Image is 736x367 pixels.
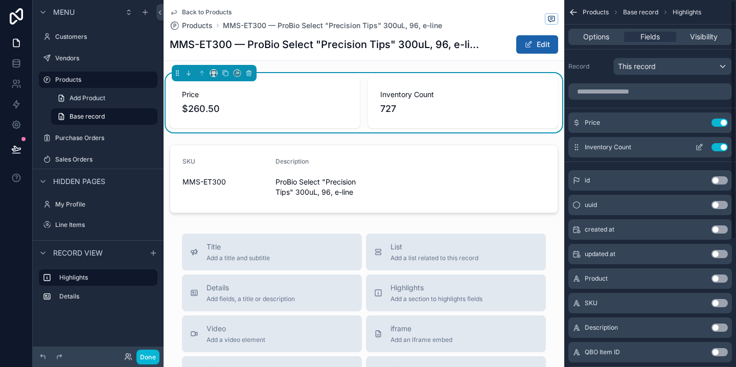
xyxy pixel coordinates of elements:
[618,61,656,72] span: This record
[39,72,157,88] a: Products
[33,265,164,315] div: scrollable content
[206,295,295,303] span: Add fields, a title or description
[690,32,718,42] span: Visibility
[206,242,270,252] span: Title
[585,348,620,356] span: QBO Item ID
[170,20,213,31] a: Products
[673,8,701,16] span: Highlights
[206,254,270,262] span: Add a title and subtitle
[206,283,295,293] span: Details
[136,350,159,364] button: Done
[55,200,155,209] label: My Profile
[59,292,153,301] label: Details
[585,250,615,258] span: updated at
[585,201,597,209] span: uuid
[366,315,546,352] button: iframeAdd an iframe embed
[390,324,452,334] span: iframe
[182,89,348,100] span: Price
[206,336,265,344] span: Add a video element
[366,274,546,311] button: HighlightsAdd a section to highlights fields
[55,221,155,229] label: Line Items
[380,102,546,116] span: 727
[70,112,105,121] span: Base record
[390,295,482,303] span: Add a section to highlights fields
[39,130,157,146] a: Purchase Orders
[170,37,481,52] h1: MMS-ET300 — ProBio Select "Precision Tips" 300uL, 96, e-line
[182,20,213,31] span: Products
[51,90,157,106] a: Add Product
[39,217,157,233] a: Line Items
[182,315,362,352] button: VideoAdd a video element
[390,336,452,344] span: Add an iframe embed
[640,32,660,42] span: Fields
[613,58,732,75] button: This record
[39,50,157,66] a: Vendors
[380,89,546,100] span: Inventory Count
[585,299,597,307] span: SKU
[170,8,232,16] a: Back to Products
[585,324,618,332] span: Description
[182,102,348,116] span: $260.50
[182,274,362,311] button: DetailsAdd fields, a title or description
[583,32,609,42] span: Options
[39,29,157,45] a: Customers
[55,33,155,41] label: Customers
[55,155,155,164] label: Sales Orders
[366,234,546,270] button: ListAdd a list related to this record
[70,94,105,102] span: Add Product
[55,76,151,84] label: Products
[206,324,265,334] span: Video
[182,234,362,270] button: TitleAdd a title and subtitle
[585,225,614,234] span: created at
[623,8,658,16] span: Base record
[390,242,478,252] span: List
[585,119,600,127] span: Price
[55,54,155,62] label: Vendors
[390,254,478,262] span: Add a list related to this record
[568,62,609,71] label: Record
[55,134,155,142] label: Purchase Orders
[516,35,558,54] button: Edit
[51,108,157,125] a: Base record
[182,8,232,16] span: Back to Products
[583,8,609,16] span: Products
[223,20,442,31] a: MMS-ET300 — ProBio Select "Precision Tips" 300uL, 96, e-line
[53,7,75,17] span: Menu
[39,151,157,168] a: Sales Orders
[53,176,105,187] span: Hidden pages
[585,143,631,151] span: Inventory Count
[39,196,157,213] a: My Profile
[390,283,482,293] span: Highlights
[53,248,103,258] span: Record view
[585,176,590,185] span: id
[59,273,149,282] label: Highlights
[585,274,608,283] span: Product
